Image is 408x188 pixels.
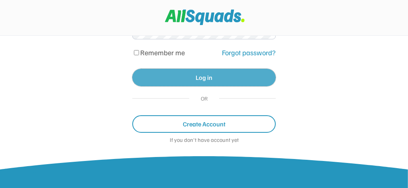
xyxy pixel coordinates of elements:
[132,69,276,86] button: Log in
[165,10,245,25] img: Squad%20Logo.svg
[132,137,276,145] div: If you don't have account yet
[197,94,211,103] div: OR
[132,115,276,133] button: Create Account
[222,47,276,58] div: Forgot password?
[140,48,185,57] label: Remember me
